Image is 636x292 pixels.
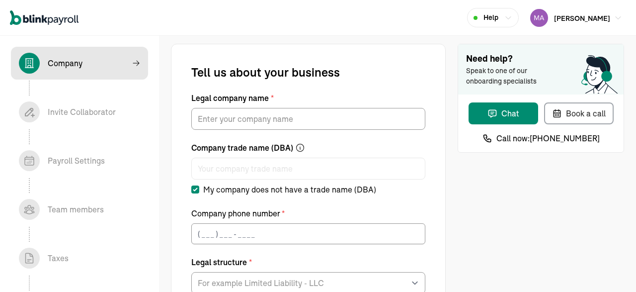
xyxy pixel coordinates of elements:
span: Payroll Settings [11,144,148,177]
span: Invite Collaborator [11,96,148,128]
span: Speak to one of our onboarding specialists [466,66,551,87]
input: My company does not have a trade name (DBA) [191,186,199,194]
iframe: Chat Widget [586,244,636,292]
label: My company does not have a trade name (DBA) [191,184,376,195]
span: Company phone number [191,208,282,218]
label: Legal company name [191,92,425,104]
div: Taxes [48,252,69,264]
div: Payroll Settings [48,155,105,167]
label: Legal structure [191,256,425,268]
nav: Global [10,3,79,32]
button: Chat [469,102,538,124]
div: Invite Collaborator [48,106,116,118]
button: [PERSON_NAME] [526,7,626,29]
span: Help [483,12,498,23]
div: Book a call [552,107,606,119]
div: Team members [48,203,104,215]
span: [PERSON_NAME] [554,14,610,23]
label: Company trade name (DBA) [191,142,425,154]
span: Tell us about your business [191,64,340,80]
button: Book a call [544,102,614,124]
span: Team members [11,193,148,226]
button: Help [467,8,519,27]
input: Company trade name (DBA) [191,158,425,180]
input: Legal company name [191,108,425,130]
span: Company [11,47,148,80]
span: Call now: [PHONE_NUMBER] [496,132,600,144]
div: Chat [487,107,519,119]
div: Company [48,57,82,69]
input: ( _ _ _ ) _ _ _ - _ _ _ _ [191,223,425,244]
span: Taxes [11,242,148,275]
span: Need help? [466,52,616,66]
